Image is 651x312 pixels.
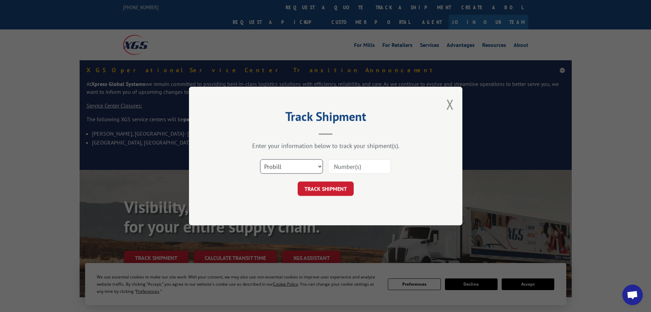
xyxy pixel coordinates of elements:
[223,142,428,150] div: Enter your information below to track your shipment(s).
[446,95,454,113] button: Close modal
[328,159,391,174] input: Number(s)
[223,112,428,125] h2: Track Shipment
[298,182,354,196] button: TRACK SHIPMENT
[622,285,643,305] a: Open chat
